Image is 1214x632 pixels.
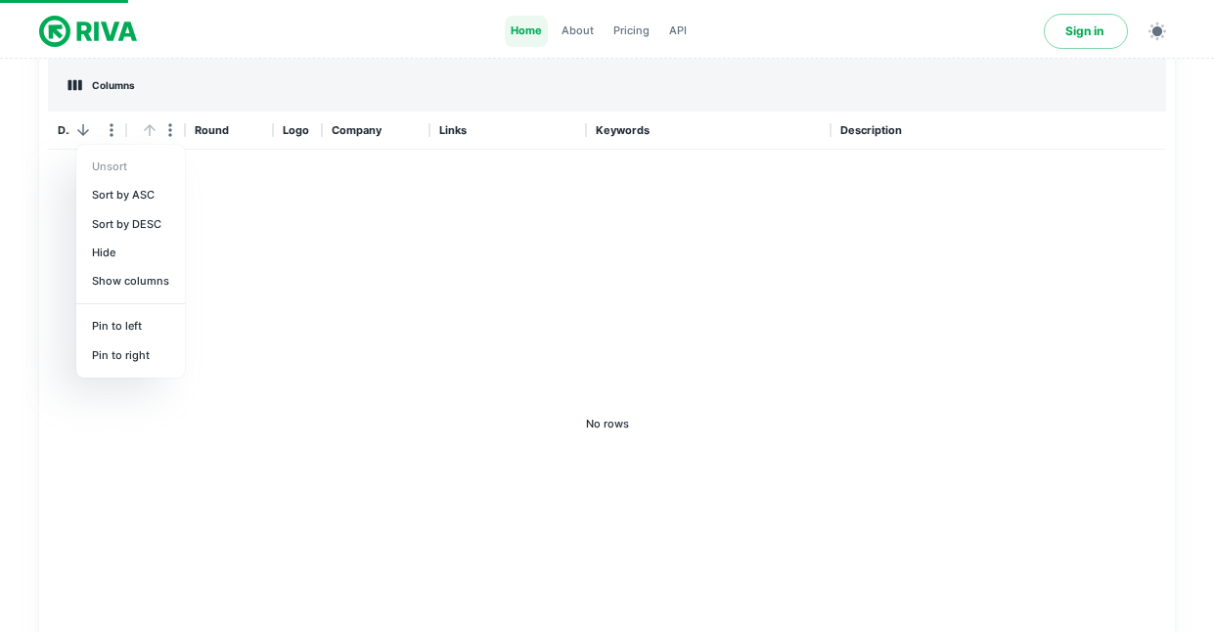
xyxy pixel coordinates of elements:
a: Pricing [607,16,655,47]
div: Company [322,112,429,150]
span: Pricing [613,23,650,39]
div: Description [840,112,902,150]
a: Sign in [1044,14,1128,49]
div: Date [58,112,69,150]
div: Company [332,112,382,150]
div: Round [185,112,273,150]
li: Pin to left [76,312,185,340]
button: Select columns [64,74,140,96]
img: logo.svg [39,12,137,51]
li: Sort by ASC [76,181,185,209]
div: Date [48,112,126,150]
a: Home [505,16,548,47]
li: Show columns [76,267,185,295]
div: Keywords [586,112,831,150]
span: Home [511,23,542,39]
button: Sort [69,116,97,144]
span: API [669,23,687,39]
div: Logo [273,112,322,150]
li: Hide [76,239,185,267]
ul: Menu [76,145,185,378]
li: Pin to right [76,341,185,370]
div: Links [429,112,586,150]
button: Sort [136,116,163,144]
div: Keywords [596,112,650,150]
div: Amount [126,112,185,150]
div: Links [439,112,467,150]
button: Menu [97,115,126,145]
span: About [562,23,594,39]
a: About [556,16,600,47]
div: Logo [283,112,309,150]
li: Sort by DESC [76,210,185,239]
a: API [663,16,693,47]
button: Menu [156,115,185,145]
div: Round [195,112,229,150]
